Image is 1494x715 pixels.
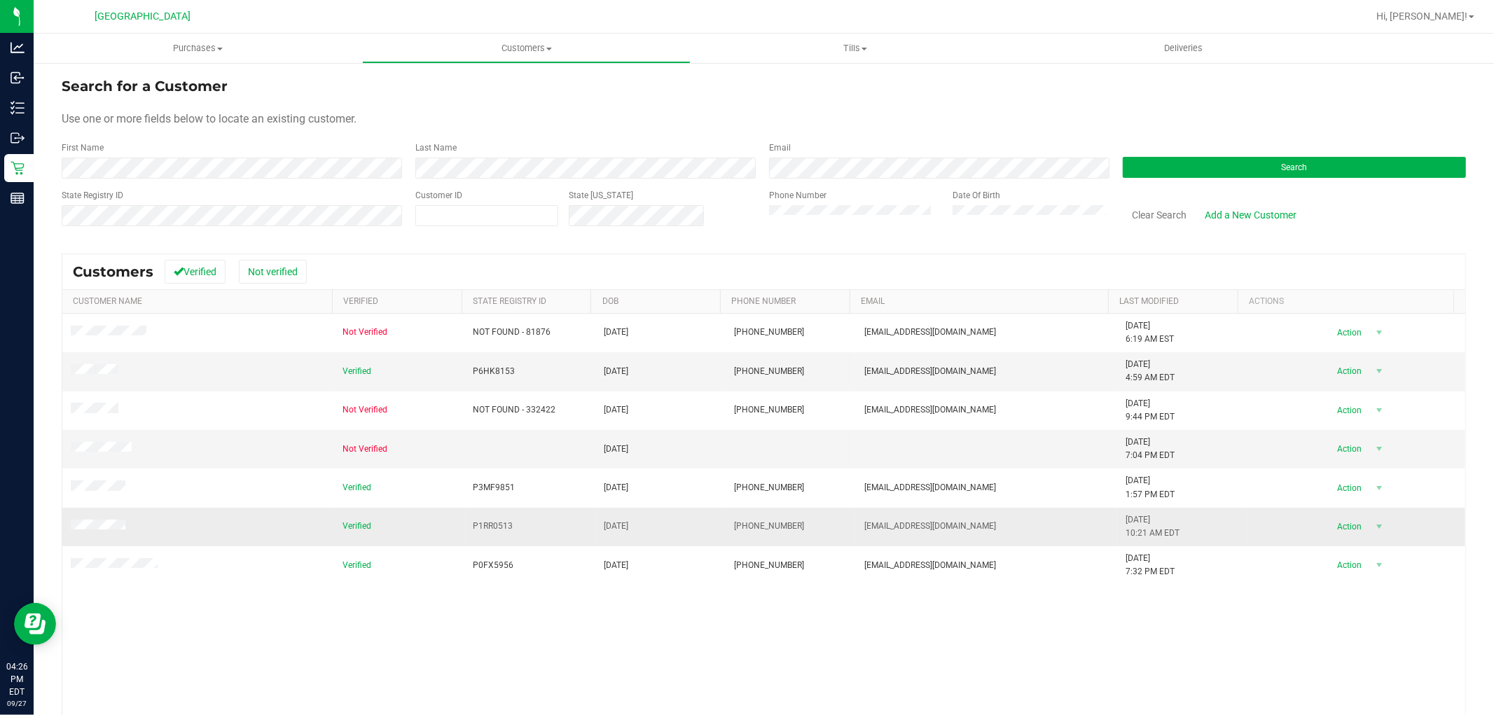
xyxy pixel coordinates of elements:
[343,326,387,339] span: Not Verified
[1126,552,1175,578] span: [DATE] 7:32 PM EDT
[415,141,457,154] label: Last Name
[604,365,628,378] span: [DATE]
[1126,513,1180,540] span: [DATE] 10:21 AM EDT
[864,365,996,378] span: [EMAIL_ADDRESS][DOMAIN_NAME]
[1325,517,1371,536] span: Action
[602,296,618,306] a: DOB
[473,296,546,306] a: State Registry Id
[473,403,556,417] span: NOT FOUND - 332422
[1325,401,1371,420] span: Action
[604,443,628,456] span: [DATE]
[1325,555,1371,575] span: Action
[343,520,371,533] span: Verified
[604,481,628,494] span: [DATE]
[1126,436,1175,462] span: [DATE] 7:04 PM EDT
[1126,397,1175,424] span: [DATE] 9:44 PM EDT
[73,263,153,280] span: Customers
[604,520,628,533] span: [DATE]
[864,559,996,572] span: [EMAIL_ADDRESS][DOMAIN_NAME]
[734,365,804,378] span: [PHONE_NUMBER]
[165,260,226,284] button: Verified
[343,443,387,456] span: Not Verified
[1371,361,1388,381] span: select
[473,481,516,494] span: P3MF9851
[1371,517,1388,536] span: select
[95,11,191,22] span: [GEOGRAPHIC_DATA]
[864,403,996,417] span: [EMAIL_ADDRESS][DOMAIN_NAME]
[734,520,804,533] span: [PHONE_NUMBER]
[34,42,362,55] span: Purchases
[1123,203,1196,227] button: Clear Search
[62,78,228,95] span: Search for a Customer
[62,189,123,202] label: State Registry ID
[1126,358,1175,384] span: [DATE] 4:59 AM EDT
[473,326,551,339] span: NOT FOUND - 81876
[11,191,25,205] inline-svg: Reports
[1371,323,1388,342] span: select
[14,603,56,645] iframe: Resource center
[362,34,691,63] a: Customers
[1325,323,1371,342] span: Action
[11,161,25,175] inline-svg: Retail
[11,71,25,85] inline-svg: Inbound
[1325,361,1371,381] span: Action
[473,559,514,572] span: P0FX5956
[1371,555,1388,575] span: select
[415,189,462,202] label: Customer ID
[1376,11,1467,22] span: Hi, [PERSON_NAME]!
[1196,203,1306,227] a: Add a New Customer
[239,260,307,284] button: Not verified
[1145,42,1222,55] span: Deliveries
[861,296,885,306] a: Email
[343,365,371,378] span: Verified
[1325,439,1371,459] span: Action
[691,34,1019,63] a: Tills
[1371,401,1388,420] span: select
[864,520,996,533] span: [EMAIL_ADDRESS][DOMAIN_NAME]
[473,365,516,378] span: P6HK8153
[691,42,1018,55] span: Tills
[343,481,371,494] span: Verified
[769,141,791,154] label: Email
[734,403,804,417] span: [PHONE_NUMBER]
[604,326,628,339] span: [DATE]
[1282,162,1308,172] span: Search
[1249,296,1448,306] div: Actions
[6,660,27,698] p: 04:26 PM EDT
[1371,439,1388,459] span: select
[604,403,628,417] span: [DATE]
[6,698,27,709] p: 09/27
[343,559,371,572] span: Verified
[569,189,633,202] label: State [US_STATE]
[1019,34,1348,63] a: Deliveries
[734,559,804,572] span: [PHONE_NUMBER]
[62,112,357,125] span: Use one or more fields below to locate an existing customer.
[864,326,996,339] span: [EMAIL_ADDRESS][DOMAIN_NAME]
[473,520,513,533] span: P1RR0513
[73,296,142,306] a: Customer Name
[734,481,804,494] span: [PHONE_NUMBER]
[864,481,996,494] span: [EMAIL_ADDRESS][DOMAIN_NAME]
[769,189,826,202] label: Phone Number
[1123,157,1466,178] button: Search
[1120,296,1180,306] a: Last Modified
[1126,319,1174,346] span: [DATE] 6:19 AM EST
[734,326,804,339] span: [PHONE_NUMBER]
[11,101,25,115] inline-svg: Inventory
[1371,478,1388,498] span: select
[62,141,104,154] label: First Name
[34,34,362,63] a: Purchases
[1126,474,1175,501] span: [DATE] 1:57 PM EDT
[343,296,378,306] a: Verified
[604,559,628,572] span: [DATE]
[363,42,690,55] span: Customers
[732,296,796,306] a: Phone Number
[953,189,1000,202] label: Date Of Birth
[11,131,25,145] inline-svg: Outbound
[343,403,387,417] span: Not Verified
[1325,478,1371,498] span: Action
[11,41,25,55] inline-svg: Analytics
